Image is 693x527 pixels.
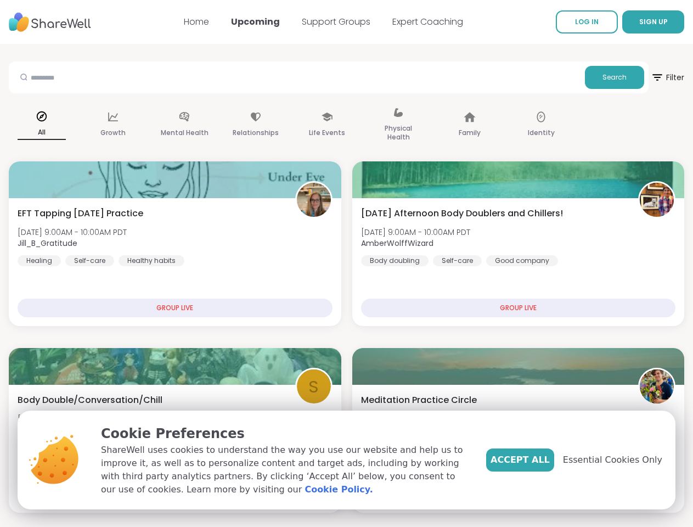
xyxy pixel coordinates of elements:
[9,7,91,37] img: ShareWell Nav Logo
[101,444,469,496] p: ShareWell uses cookies to understand the way you use our website and help us to improve it, as we...
[18,227,127,238] span: [DATE] 9:00AM - 10:00AM PDT
[361,238,433,249] b: AmberWolffWizard
[309,126,345,139] p: Life Events
[622,10,684,33] button: SIGN UP
[640,369,674,403] img: Nicholas
[639,17,668,26] span: SIGN UP
[100,126,126,139] p: Growth
[563,453,662,467] span: Essential Cookies Only
[433,255,482,266] div: Self-care
[361,207,563,220] span: [DATE] Afternoon Body Doublers and Chillers!
[18,299,333,317] div: GROUP LIVE
[305,483,373,496] a: Cookie Policy.
[18,126,66,140] p: All
[18,394,162,407] span: Body Double/Conversation/Chill
[119,255,184,266] div: Healthy habits
[184,15,209,28] a: Home
[297,183,331,217] img: Jill_B_Gratitude
[18,255,61,266] div: Healing
[18,238,77,249] b: Jill_B_Gratitude
[374,122,422,144] p: Physical Health
[585,66,644,89] button: Search
[486,448,554,472] button: Accept All
[101,424,469,444] p: Cookie Preferences
[361,394,477,407] span: Meditation Practice Circle
[486,255,558,266] div: Good company
[361,299,676,317] div: GROUP LIVE
[361,255,429,266] div: Body doubling
[65,255,114,266] div: Self-care
[459,126,481,139] p: Family
[18,207,143,220] span: EFT Tapping [DATE] Practice
[361,227,470,238] span: [DATE] 9:00AM - 10:00AM PDT
[161,126,209,139] p: Mental Health
[392,15,463,28] a: Expert Coaching
[528,126,555,139] p: Identity
[575,17,599,26] span: LOG IN
[308,374,319,400] span: S
[556,10,618,33] a: LOG IN
[602,72,627,82] span: Search
[640,183,674,217] img: AmberWolffWizard
[233,126,279,139] p: Relationships
[651,64,684,91] span: Filter
[231,15,280,28] a: Upcoming
[491,453,550,467] span: Accept All
[651,61,684,93] button: Filter
[302,15,370,28] a: Support Groups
